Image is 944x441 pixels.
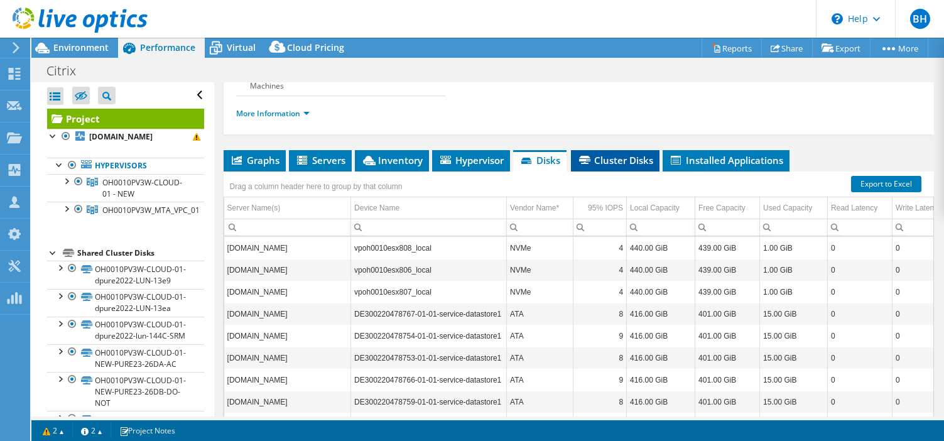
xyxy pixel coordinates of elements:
[573,303,627,325] td: Column 95% IOPS, Value 8
[47,202,204,218] a: OH0010PV3W_MTA_VPC_01
[588,200,623,215] div: 95% IOPS
[577,154,653,166] span: Cluster Disks
[351,259,507,281] td: Column Device Name, Value vpoh0010esx806_local
[47,289,204,317] a: OH0010PV3W-CLOUD-01-dpure2022-LUN-13ea
[910,9,930,29] span: BH
[669,154,783,166] span: Installed Applications
[354,200,399,215] div: Device Name
[627,369,695,391] td: Column Local Capacity, Value 416.00 GiB
[72,423,111,438] a: 2
[224,197,351,219] td: Server Name(s) Column
[695,347,760,369] td: Column Free Capacity, Value 401.00 GiB
[224,171,934,438] div: Data grid
[351,197,507,219] td: Device Name Column
[760,281,828,303] td: Column Used Capacity, Value 1.00 GiB
[224,391,351,413] td: Column Server Name(s), Value vpoh0010vxrl40.cardinalhealth.net
[695,237,760,259] td: Column Free Capacity, Value 439.00 GiB
[760,237,828,259] td: Column Used Capacity, Value 1.00 GiB
[227,200,281,215] div: Server Name(s)
[695,303,760,325] td: Column Free Capacity, Value 401.00 GiB
[41,64,95,78] h1: Citrix
[760,219,828,236] td: Column Used Capacity, Filter cell
[47,158,204,174] a: Hypervisors
[53,41,109,53] span: Environment
[224,237,351,259] td: Column Server Name(s), Value vpoh0010esx808.cardinalhealth.net
[351,391,507,413] td: Column Device Name, Value DE300220478759-01-01-service-datastore1
[351,303,507,325] td: Column Device Name, Value DE300220478767-01-01-service-datastore1
[573,325,627,347] td: Column 95% IOPS, Value 9
[89,131,153,142] b: [DOMAIN_NAME]
[507,281,573,303] td: Column Vendor Name*, Value NVMe
[140,41,195,53] span: Performance
[102,205,200,215] span: OH0010PV3W_MTA_VPC_01
[627,325,695,347] td: Column Local Capacity, Value 416.00 GiB
[760,391,828,413] td: Column Used Capacity, Value 15.00 GiB
[832,13,843,24] svg: \n
[627,391,695,413] td: Column Local Capacity, Value 416.00 GiB
[227,41,256,53] span: Virtual
[828,219,892,236] td: Column Read Latency, Filter cell
[351,219,507,236] td: Column Device Name, Filter cell
[47,317,204,344] a: OH0010PV3W-CLOUD-01-dpure2022-lun-144C-SRM
[230,154,279,166] span: Graphs
[507,259,573,281] td: Column Vendor Name*, Value NVMe
[760,347,828,369] td: Column Used Capacity, Value 15.00 GiB
[351,369,507,391] td: Column Device Name, Value DE300220478766-01-01-service-datastore1
[507,391,573,413] td: Column Vendor Name*, Value ATA
[224,369,351,391] td: Column Server Name(s), Value vpoh0010vxrl41.cardinalhealth.net
[573,197,627,219] td: 95% IOPS Column
[831,200,877,215] div: Read Latency
[34,423,73,438] a: 2
[627,347,695,369] td: Column Local Capacity, Value 416.00 GiB
[224,219,351,236] td: Column Server Name(s), Filter cell
[812,38,871,58] a: Export
[102,177,182,199] span: OH0010PV3W-CLOUD-01 - NEW
[47,129,204,145] a: [DOMAIN_NAME]
[627,281,695,303] td: Column Local Capacity, Value 440.00 GiB
[295,154,345,166] span: Servers
[695,391,760,413] td: Column Free Capacity, Value 401.00 GiB
[702,38,762,58] a: Reports
[760,325,828,347] td: Column Used Capacity, Value 15.00 GiB
[695,219,760,236] td: Column Free Capacity, Filter cell
[507,325,573,347] td: Column Vendor Name*, Value ATA
[627,303,695,325] td: Column Local Capacity, Value 416.00 GiB
[376,74,380,85] b: 8
[573,237,627,259] td: Column 95% IOPS, Value 4
[573,391,627,413] td: Column 95% IOPS, Value 8
[351,347,507,369] td: Column Device Name, Value DE300220478753-01-01-service-datastore1
[236,108,310,119] a: More Information
[573,369,627,391] td: Column 95% IOPS, Value 9
[224,281,351,303] td: Column Server Name(s), Value vpoh0010esx807.cardinalhealth.net
[573,259,627,281] td: Column 95% IOPS, Value 4
[627,237,695,259] td: Column Local Capacity, Value 440.00 GiB
[760,197,828,219] td: Used Capacity Column
[695,281,760,303] td: Column Free Capacity, Value 439.00 GiB
[507,303,573,325] td: Column Vendor Name*, Value ATA
[47,109,204,129] a: Project
[573,281,627,303] td: Column 95% IOPS, Value 4
[698,200,746,215] div: Free Capacity
[828,391,892,413] td: Column Read Latency, Value 0
[695,325,760,347] td: Column Free Capacity, Value 401.00 GiB
[77,246,204,261] div: Shared Cluster Disks
[573,219,627,236] td: Column 95% IOPS, Filter cell
[47,411,204,427] a: Software repository
[627,197,695,219] td: Local Capacity Column
[760,259,828,281] td: Column Used Capacity, Value 1.00 GiB
[761,38,813,58] a: Share
[507,369,573,391] td: Column Vendor Name*, Value ATA
[851,176,921,192] a: Export to Excel
[224,347,351,369] td: Column Server Name(s), Value vpoh0010vxrl42.cardinalhealth.net
[287,41,344,53] span: Cloud Pricing
[896,200,941,215] div: Write Latency
[627,219,695,236] td: Column Local Capacity, Filter cell
[828,281,892,303] td: Column Read Latency, Value 0
[111,423,184,438] a: Project Notes
[47,174,204,202] a: OH0010PV3W-CLOUD-01 - NEW
[695,369,760,391] td: Column Free Capacity, Value 401.00 GiB
[828,347,892,369] td: Column Read Latency, Value 0
[507,219,573,236] td: Column Vendor Name*, Filter cell
[763,200,812,215] div: Used Capacity
[510,200,559,215] div: Vendor Name*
